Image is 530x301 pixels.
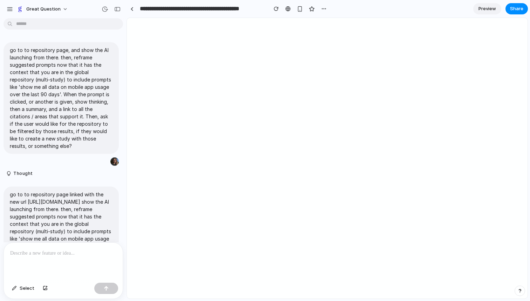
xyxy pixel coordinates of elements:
button: Great Question [14,4,72,15]
span: Preview [478,5,496,12]
span: Great Question [26,6,61,13]
span: Select [20,285,34,292]
button: Share [505,3,528,14]
button: Select [8,283,38,294]
span: Share [510,5,523,12]
p: go to to repository page, and show the AI launching from there. then, reframe suggested prompts n... [10,46,113,150]
a: Preview [473,3,501,14]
